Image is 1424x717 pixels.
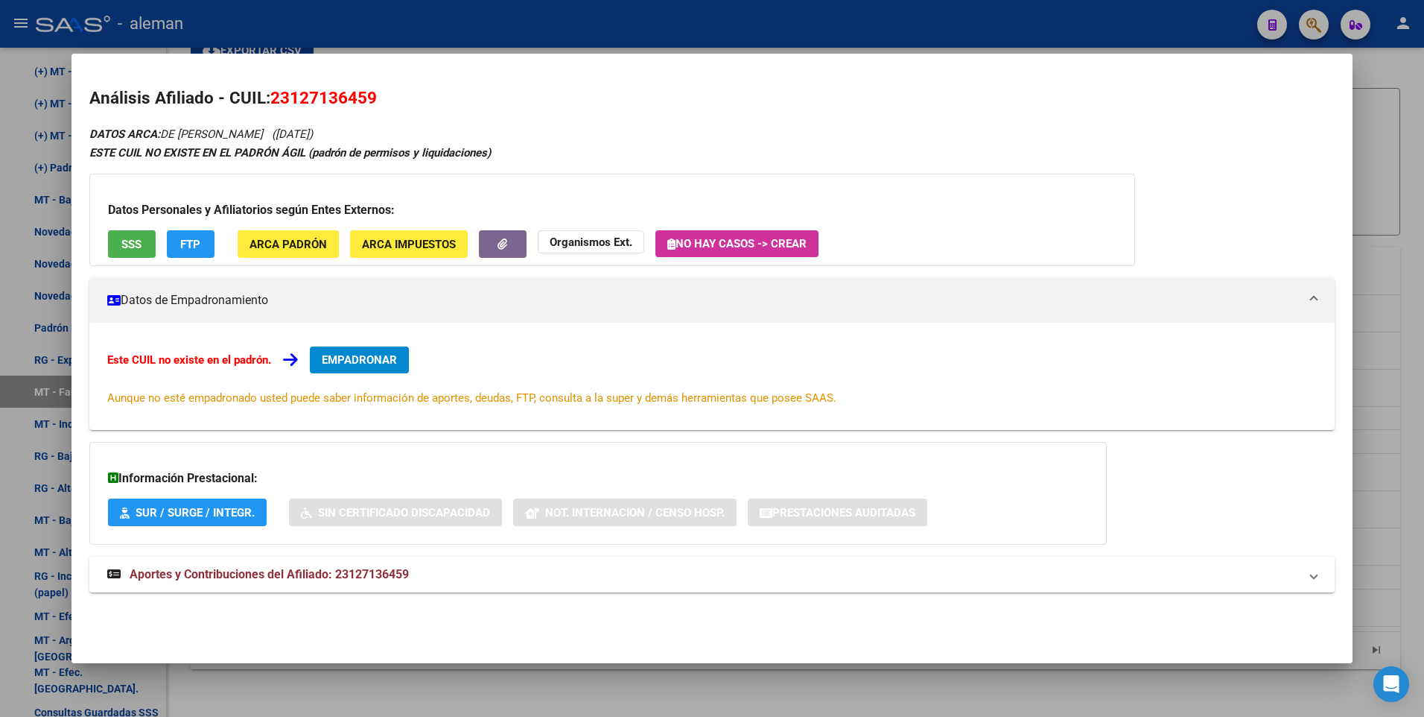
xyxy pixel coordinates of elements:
[538,230,644,253] button: Organismos Ext.
[136,506,255,519] span: SUR / SURGE / INTEGR.
[238,230,339,258] button: ARCA Padrón
[655,230,819,257] button: No hay casos -> Crear
[289,499,502,526] button: Sin Certificado Discapacidad
[89,278,1335,323] mat-expansion-panel-header: Datos de Empadronamiento
[772,506,915,519] span: Prestaciones Auditadas
[89,127,160,141] strong: DATOS ARCA:
[89,323,1335,430] div: Datos de Empadronamiento
[108,230,156,258] button: SSS
[180,238,200,251] span: FTP
[121,238,142,251] span: SSS
[89,557,1335,593] mat-expansion-panel-header: Aportes y Contribuciones del Afiliado: 23127136459
[107,353,271,367] strong: Este CUIL no existe en el padrón.
[167,230,214,258] button: FTP
[107,391,836,405] span: Aunque no esté empadronado usted puede saber información de aportes, deudas, FTP, consulta a la s...
[550,236,632,249] strong: Organismos Ext.
[513,499,737,526] button: Not. Internacion / Censo Hosp.
[107,291,1300,309] mat-panel-title: Datos de Empadronamiento
[108,201,1116,219] h3: Datos Personales y Afiliatorios según Entes Externos:
[362,238,456,251] span: ARCA Impuestos
[748,499,927,526] button: Prestaciones Auditadas
[270,88,377,107] span: 23127136459
[89,127,263,141] span: DE [PERSON_NAME]
[272,127,313,141] span: ([DATE])
[89,86,1335,111] h2: Análisis Afiliado - CUIL:
[310,347,409,373] button: EMPADRONAR
[350,230,468,258] button: ARCA Impuestos
[322,353,397,367] span: EMPADRONAR
[130,567,409,581] span: Aportes y Contribuciones del Afiliado: 23127136459
[108,470,1088,487] h3: Información Prestacional:
[108,499,267,526] button: SUR / SURGE / INTEGR.
[89,146,491,159] strong: ESTE CUIL NO EXISTE EN EL PADRÓN ÁGIL (padrón de permisos y liquidaciones)
[318,506,490,519] span: Sin Certificado Discapacidad
[1373,666,1409,702] div: Open Intercom Messenger
[249,238,327,251] span: ARCA Padrón
[545,506,725,519] span: Not. Internacion / Censo Hosp.
[667,237,807,250] span: No hay casos -> Crear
